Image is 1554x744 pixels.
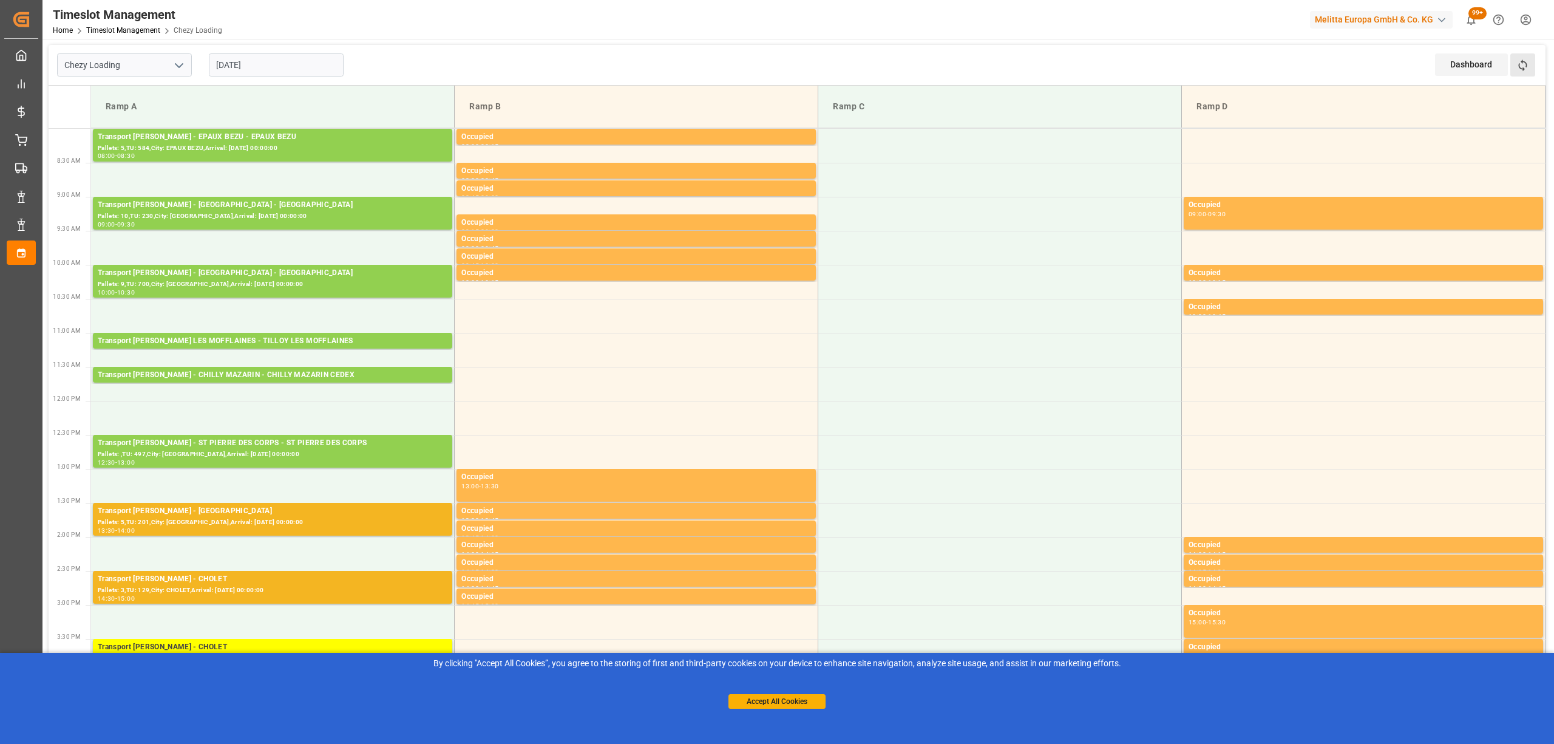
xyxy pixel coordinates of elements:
div: - [479,143,481,149]
div: 09:30 [461,245,479,251]
div: 09:45 [461,263,479,268]
div: 08:00 [461,143,479,149]
div: 09:45 [481,245,498,251]
div: 14:15 [1208,551,1226,557]
div: Occupied [1189,539,1538,551]
div: 10:00 [461,279,479,285]
div: Pallets: 2,TU: 141,City: TILLOY LES MOFFLAINES,Arrival: [DATE] 00:00:00 [98,347,447,358]
div: 14:45 [461,603,479,609]
div: 14:30 [1189,585,1206,591]
div: Ramp C [828,95,1172,118]
div: 09:00 [1189,211,1206,217]
div: 10:00 [98,290,115,295]
span: 12:00 PM [53,395,81,402]
span: 11:00 AM [53,327,81,334]
div: Occupied [461,183,811,195]
span: 99+ [1468,7,1487,19]
div: 13:30 [98,528,115,533]
span: 10:30 AM [53,293,81,300]
div: 10:00 [481,263,498,268]
div: Transport [PERSON_NAME] - CHOLET [98,641,447,654]
span: 1:30 PM [57,497,81,504]
span: 12:30 PM [53,429,81,436]
div: Transport [PERSON_NAME] - ST PIERRE DES CORPS - ST PIERRE DES CORPS [98,437,447,449]
div: 14:30 [461,585,479,591]
div: - [115,290,117,295]
div: 14:00 [461,551,479,557]
div: 09:30 [117,222,135,227]
div: Occupied [461,131,811,143]
div: Occupied [1189,301,1538,313]
div: Transport [PERSON_NAME] - [GEOGRAPHIC_DATA] [98,505,447,517]
div: Pallets: 5,TU: 584,City: EPAUX BEZU,Arrival: [DATE] 00:00:00 [98,143,447,154]
div: - [1206,279,1208,285]
div: - [115,596,117,601]
div: Transport [PERSON_NAME] - CHOLET [98,573,447,585]
div: Occupied [1189,199,1538,211]
div: 15:00 [481,603,498,609]
div: 10:00 [1189,279,1206,285]
div: 14:30 [481,569,498,575]
button: open menu [169,56,188,75]
div: 14:15 [481,551,498,557]
div: Melitta Europa GmbH & Co. KG [1310,11,1453,29]
span: 1:00 PM [57,463,81,470]
div: 09:00 [481,195,498,200]
div: - [479,603,481,609]
div: - [479,229,481,234]
div: 14:45 [1208,585,1226,591]
input: Type to search/select [57,53,192,77]
div: - [115,222,117,227]
div: 10:15 [481,279,498,285]
div: 10:15 [1208,279,1226,285]
div: - [479,517,481,523]
div: - [479,483,481,489]
div: - [479,195,481,200]
div: Occupied [461,573,811,585]
span: 9:00 AM [57,191,81,198]
button: Melitta Europa GmbH & Co. KG [1310,8,1457,31]
div: Occupied [461,267,811,279]
div: Transport [PERSON_NAME] - EPAUX BEZU - EPAUX BEZU [98,131,447,143]
div: 09:00 [98,222,115,227]
div: Occupied [461,471,811,483]
div: Pallets: 9,TU: 700,City: [GEOGRAPHIC_DATA],Arrival: [DATE] 00:00:00 [98,279,447,290]
div: Occupied [1189,607,1538,619]
a: Timeslot Management [86,26,160,35]
div: Occupied [461,557,811,569]
div: Dashboard [1435,53,1508,76]
div: Pallets: 3,TU: 129,City: CHOLET,Arrival: [DATE] 00:00:00 [98,585,447,596]
div: 08:30 [461,177,479,183]
div: 08:15 [481,143,498,149]
div: 13:00 [117,460,135,465]
span: 11:30 AM [53,361,81,368]
div: Ramp B [464,95,808,118]
div: - [479,177,481,183]
div: - [479,585,481,591]
div: Transport [PERSON_NAME] - [GEOGRAPHIC_DATA] - [GEOGRAPHIC_DATA] [98,267,447,279]
div: Occupied [461,591,811,603]
button: Help Center [1485,6,1512,33]
div: 08:30 [117,153,135,159]
span: 10:00 AM [53,259,81,266]
div: 13:00 [461,483,479,489]
div: - [115,528,117,533]
div: Occupied [1189,573,1538,585]
div: 14:30 [1208,569,1226,575]
div: 08:00 [98,153,115,159]
div: Occupied [1189,641,1538,654]
div: 09:15 [461,229,479,234]
span: 3:30 PM [57,633,81,640]
div: 13:45 [461,535,479,541]
div: 14:45 [481,585,498,591]
div: Occupied [461,539,811,551]
div: 15:00 [117,596,135,601]
div: Occupied [461,505,811,517]
div: 13:30 [461,517,479,523]
div: 10:45 [1208,313,1226,319]
div: Ramp D [1192,95,1535,118]
div: 14:00 [481,535,498,541]
div: 13:45 [481,517,498,523]
div: 15:00 [1189,619,1206,625]
div: Pallets: ,TU: 497,City: [GEOGRAPHIC_DATA],Arrival: [DATE] 00:00:00 [98,449,447,460]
